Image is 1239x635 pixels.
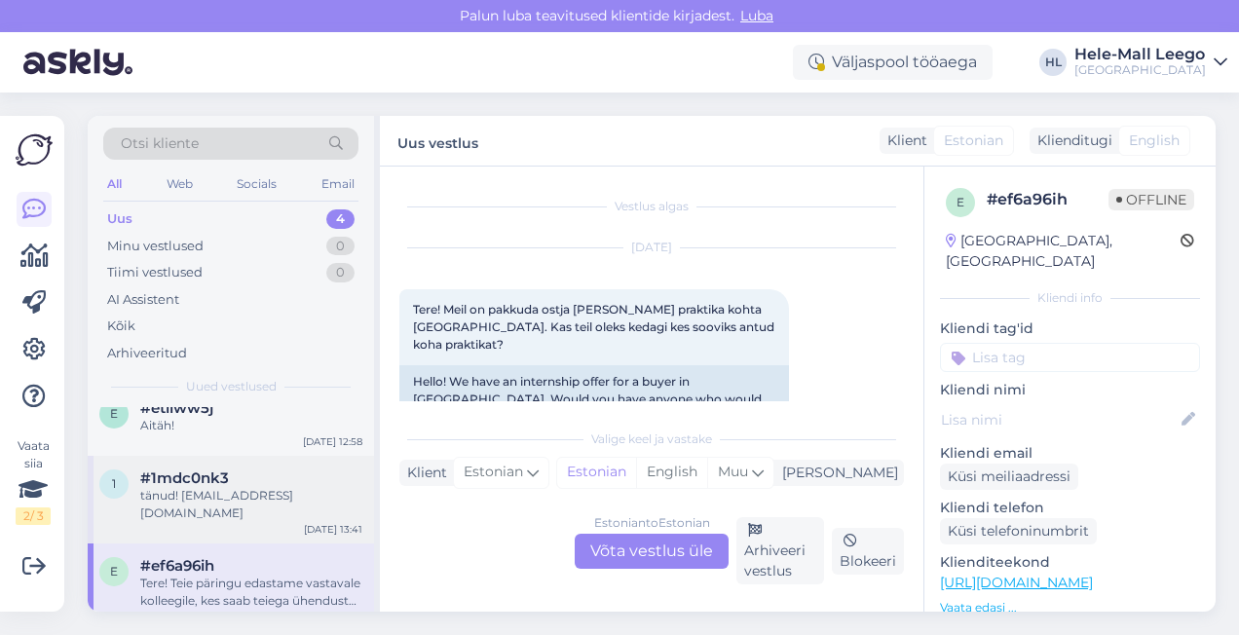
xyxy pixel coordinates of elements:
div: Klient [880,131,927,151]
div: # ef6a96ih [987,188,1108,211]
div: Aitäh! [140,417,362,434]
div: Tiimi vestlused [107,263,203,282]
div: Arhiveeri vestlus [736,517,824,584]
span: e [957,195,964,209]
span: #etliww5j [140,399,213,417]
div: Klienditugi [1030,131,1112,151]
div: [DATE] 12:58 [303,434,362,449]
div: Valige keel ja vastake [399,430,904,448]
div: 4 [326,209,355,229]
div: Blokeeri [832,528,904,575]
div: Web [163,171,197,197]
div: AI Assistent [107,290,179,310]
div: Estonian [557,458,636,487]
div: 0 [326,263,355,282]
div: Kõik [107,317,135,336]
p: Kliendi telefon [940,498,1200,518]
div: Võta vestlus üle [575,534,729,569]
div: Väljaspool tööaega [793,45,993,80]
div: Hele-Mall Leego [1074,47,1206,62]
div: Vestlus algas [399,198,904,215]
div: Minu vestlused [107,237,204,256]
div: English [636,458,707,487]
span: Estonian [464,462,523,483]
p: Vaata edasi ... [940,599,1200,616]
span: Otsi kliente [121,133,199,154]
div: Vaata siia [16,437,51,525]
span: 1 [112,476,116,491]
span: e [110,564,118,579]
div: [GEOGRAPHIC_DATA], [GEOGRAPHIC_DATA] [946,231,1181,272]
div: Email [318,171,358,197]
label: Uus vestlus [397,128,478,154]
p: Klienditeekond [940,552,1200,573]
div: Klient [399,463,447,483]
div: Estonian to Estonian [594,514,710,532]
div: Küsi meiliaadressi [940,464,1078,490]
div: [DATE] 13:41 [304,522,362,537]
a: [URL][DOMAIN_NAME] [940,574,1093,591]
span: Estonian [944,131,1003,151]
span: Tere! Meil on pakkuda ostja [PERSON_NAME] praktika kohta [GEOGRAPHIC_DATA]. Kas teil oleks kedagi... [413,302,777,352]
div: [DATE] 12:33 [303,610,362,624]
input: Lisa nimi [941,409,1178,430]
span: #1mdc0nk3 [140,469,229,487]
div: [GEOGRAPHIC_DATA] [1074,62,1206,78]
div: Kliendi info [940,289,1200,307]
img: Askly Logo [16,131,53,168]
div: All [103,171,126,197]
div: Socials [233,171,281,197]
input: Lisa tag [940,343,1200,372]
div: Arhiveeritud [107,344,187,363]
div: tänud! [EMAIL_ADDRESS][DOMAIN_NAME] [140,487,362,522]
span: Luba [734,7,779,24]
p: Kliendi email [940,443,1200,464]
span: #ef6a96ih [140,557,214,575]
div: 0 [326,237,355,256]
div: Küsi telefoninumbrit [940,518,1097,544]
div: Tere! Teie päringu edastame vastavale kolleegile, kes saab teiega ühendust [PERSON_NAME] seoses p... [140,575,362,610]
p: Kliendi nimi [940,380,1200,400]
div: HL [1039,49,1067,76]
div: 2 / 3 [16,507,51,525]
span: English [1129,131,1180,151]
div: Hello! We have an internship offer for a buyer in [GEOGRAPHIC_DATA]. Would you have anyone who wo... [399,365,789,433]
p: Kliendi tag'id [940,318,1200,339]
span: Uued vestlused [186,378,277,395]
div: Uus [107,209,132,229]
span: Offline [1108,189,1194,210]
div: [DATE] [399,239,904,256]
span: e [110,406,118,421]
span: Muu [718,463,748,480]
a: Hele-Mall Leego[GEOGRAPHIC_DATA] [1074,47,1227,78]
div: [PERSON_NAME] [774,463,898,483]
